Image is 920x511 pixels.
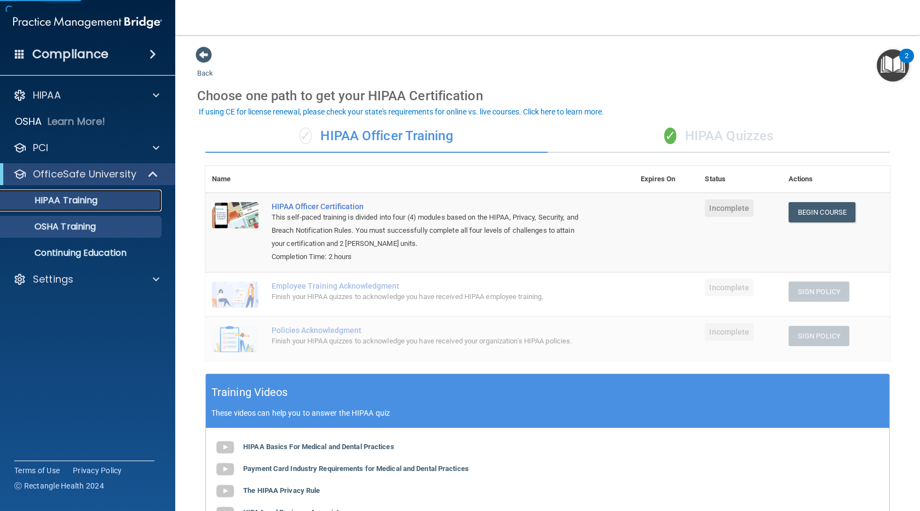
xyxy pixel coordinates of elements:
[13,141,159,154] a: PCI
[13,168,159,181] a: OfficeSafe University
[13,12,162,33] img: PMB logo
[14,465,60,476] a: Terms of Use
[205,120,548,153] div: HIPAA Officer Training
[48,115,106,128] p: Learn More!
[33,141,48,154] p: PCI
[214,480,236,502] img: gray_youtube_icon.38fcd6cc.png
[698,166,781,193] th: Status
[789,326,849,346] button: Sign Policy
[33,273,73,286] p: Settings
[7,221,96,232] p: OSHA Training
[33,168,136,181] p: OfficeSafe University
[7,248,157,259] p: Continuing Education
[789,202,855,222] a: Begin Course
[877,49,909,82] button: Open Resource Center, 2 new notifications
[32,47,108,62] h4: Compliance
[13,89,159,102] a: HIPAA
[272,290,579,303] div: Finish your HIPAA quizzes to acknowledge you have received HIPAA employee training.
[211,383,288,402] h5: Training Videos
[272,282,579,290] div: Employee Training Acknowledgment
[782,166,890,193] th: Actions
[199,108,604,116] div: If using CE for license renewal, please check your state's requirements for online vs. live cours...
[243,464,469,473] b: Payment Card Industry Requirements for Medical and Dental Practices
[205,166,265,193] th: Name
[272,250,579,263] div: Completion Time: 2 hours
[15,115,42,128] p: OSHA
[197,80,898,112] div: Choose one path to get your HIPAA Certification
[905,56,909,70] div: 2
[33,89,61,102] p: HIPAA
[13,273,159,286] a: Settings
[272,326,579,335] div: Policies Acknowledgment
[634,166,698,193] th: Expires On
[14,480,104,491] span: Ⓒ Rectangle Health 2024
[664,128,676,144] span: ✓
[73,465,122,476] a: Privacy Policy
[705,279,754,296] span: Incomplete
[7,195,97,206] p: HIPAA Training
[272,211,579,250] div: This self-paced training is divided into four (4) modules based on the HIPAA, Privacy, Security, ...
[300,128,312,144] span: ✓
[272,335,579,348] div: Finish your HIPAA quizzes to acknowledge you have received your organization’s HIPAA policies.
[211,409,884,417] p: These videos can help you to answer the HIPAA quiz
[789,282,849,302] button: Sign Policy
[197,106,606,117] button: If using CE for license renewal, please check your state's requirements for online vs. live cours...
[548,120,890,153] div: HIPAA Quizzes
[243,443,394,451] b: HIPAA Basics For Medical and Dental Practices
[197,56,213,77] a: Back
[272,202,579,211] a: HIPAA Officer Certification
[705,323,754,341] span: Incomplete
[705,199,754,217] span: Incomplete
[214,458,236,480] img: gray_youtube_icon.38fcd6cc.png
[243,486,320,495] b: The HIPAA Privacy Rule
[214,437,236,458] img: gray_youtube_icon.38fcd6cc.png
